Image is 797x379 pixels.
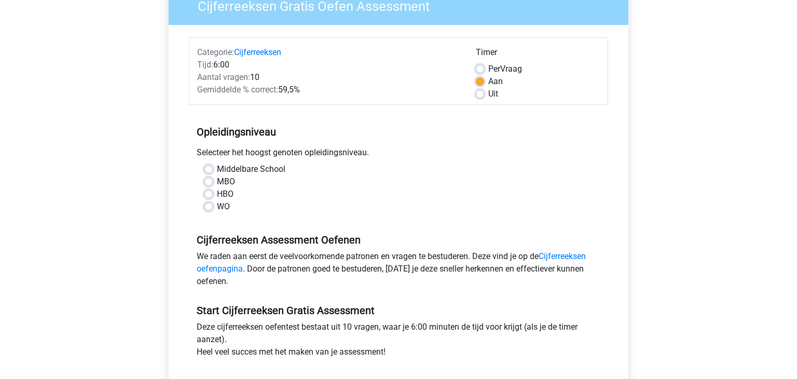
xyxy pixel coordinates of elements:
div: 59,5% [189,84,468,96]
div: 10 [189,71,468,84]
label: Middelbare School [217,163,285,175]
span: Aantal vragen: [197,72,250,82]
a: Cijferreeksen [234,47,281,57]
div: We raden aan eerst de veelvoorkomende patronen en vragen te bestuderen. Deze vind je op de . Door... [189,250,608,292]
h5: Cijferreeksen Assessment Oefenen [197,234,600,246]
label: WO [217,200,230,213]
label: MBO [217,175,235,188]
label: Aan [488,75,503,88]
span: Tijd: [197,60,213,70]
span: Per [488,64,500,74]
div: Selecteer het hoogst genoten opleidingsniveau. [189,146,608,163]
div: 6:00 [189,59,468,71]
div: Timer [476,46,600,63]
div: Deze cijferreeksen oefentest bestaat uit 10 vragen, waar je 6:00 minuten de tijd voor krijgt (als... [189,321,608,362]
span: Gemiddelde % correct: [197,85,278,94]
label: HBO [217,188,233,200]
span: Categorie: [197,47,234,57]
label: Uit [488,88,498,100]
label: Vraag [488,63,522,75]
h5: Opleidingsniveau [197,121,600,142]
h5: Start Cijferreeksen Gratis Assessment [197,304,600,317]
